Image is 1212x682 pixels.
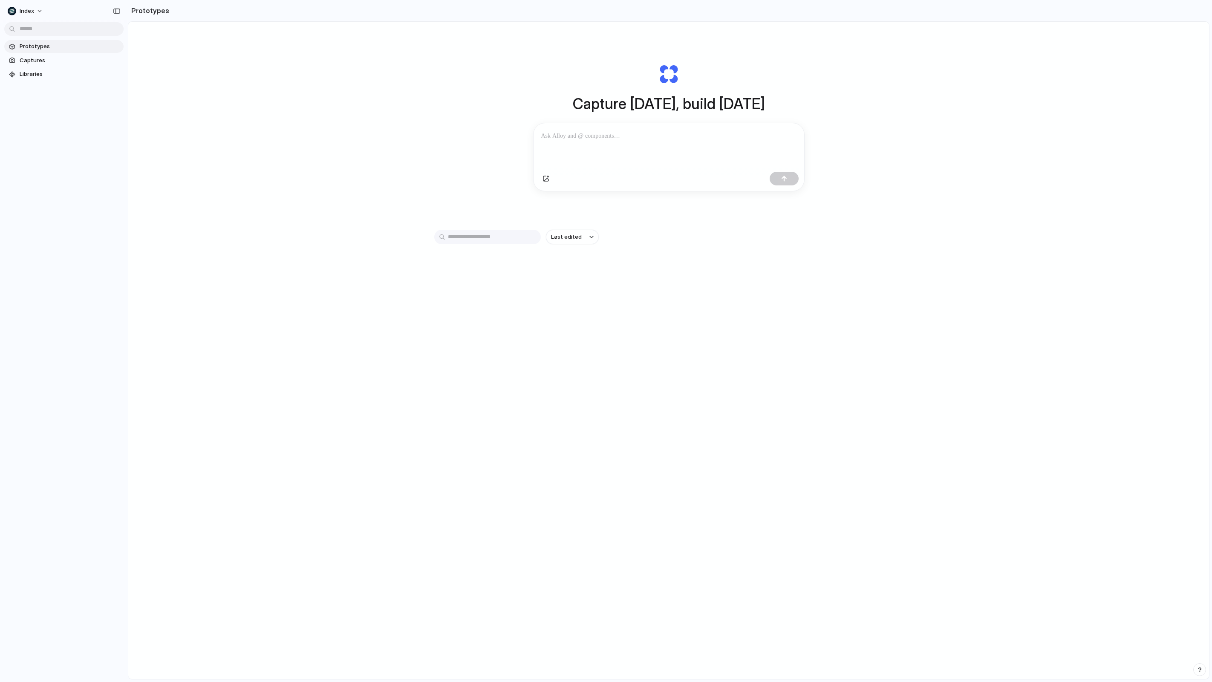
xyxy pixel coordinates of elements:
[128,6,169,16] h2: Prototypes
[573,92,765,115] h1: Capture [DATE], build [DATE]
[551,233,582,241] span: Last edited
[4,68,124,81] a: Libraries
[20,70,120,78] span: Libraries
[20,56,120,65] span: Captures
[4,40,124,53] a: Prototypes
[20,7,34,15] span: Index
[4,54,124,67] a: Captures
[546,230,599,244] button: Last edited
[20,42,120,51] span: Prototypes
[4,4,47,18] button: Index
